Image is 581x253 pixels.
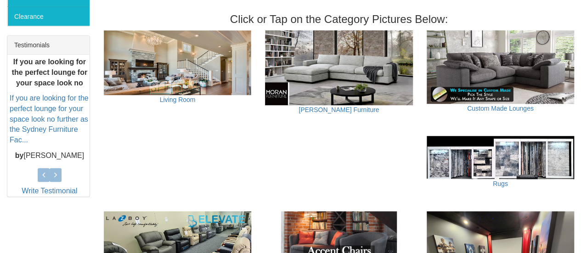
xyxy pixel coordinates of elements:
[22,187,77,195] a: Write Testimonial
[12,58,87,87] b: If you are looking for the perfect lounge for your space look no
[427,136,574,179] img: Rugs
[7,6,90,26] a: Clearance
[104,13,574,25] h3: Click or Tap on the Category Pictures Below:
[104,30,251,96] img: Living Room
[299,106,379,113] a: [PERSON_NAME] Furniture
[467,105,534,112] a: Custom Made Lounges
[15,151,24,159] b: by
[427,30,574,104] img: Custom Made Lounges
[7,36,90,55] div: Testimonials
[160,96,196,103] a: Living Room
[493,180,508,187] a: Rugs
[265,30,412,105] img: Moran Furniture
[10,150,90,161] p: [PERSON_NAME]
[10,94,89,144] a: If you are looking for the perfect lounge for your space look no further as the Sydney Furniture ...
